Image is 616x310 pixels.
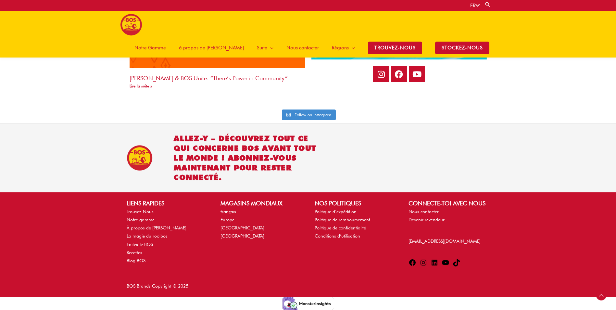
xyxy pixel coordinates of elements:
a: Nous contacter [280,38,325,58]
a: Politique d’expédition [315,209,357,214]
a: Conditions d’utilisation [315,233,360,239]
span: TROUVEZ-NOUS [368,42,422,54]
a: Europe [220,217,234,222]
a: français [220,209,236,214]
nav: MAGASINS MONDIAUX [220,208,301,240]
h2: NOS POLITIQUES [315,199,396,208]
a: TROUVEZ-NOUS [361,38,429,58]
img: BOS Ice Tea [127,145,153,171]
span: Nous contacter [286,38,319,58]
a: Blog BOS [127,258,145,263]
h2: Allez-y – découvrez tout ce qui concerne BOS avant tout le monde ! Abonnez-vous maintenant pour r... [174,134,322,182]
a: Read more about Siya Kolisi & BOS Unite: “There’s Power in Community” [130,84,152,88]
a: [GEOGRAPHIC_DATA] [220,225,264,230]
a: Trouvez-Nous [127,209,154,214]
a: Devenir revendeur [409,217,445,222]
img: BOS logo finals-200px [120,14,142,36]
a: stockez-nous [429,38,496,58]
span: à propos de [PERSON_NAME] [179,38,244,58]
nav: Connecte-toi avec nous [409,208,489,224]
nav: NOS POLITIQUES [315,208,396,240]
a: Notre gamme [127,217,155,222]
a: À propos de [PERSON_NAME] [127,225,186,230]
a: Politique de confidentialité [315,225,366,230]
a: [GEOGRAPHIC_DATA] [220,233,264,239]
nav: Site Navigation [123,38,496,58]
a: La magie du rooibos [127,233,168,239]
a: Nous contacter [409,209,439,214]
span: Follow on Instagram [295,112,331,117]
a: Politique de remboursement [315,217,370,222]
a: Instagram Follow on Instagram [282,110,335,121]
h2: MAGASINS MONDIAUX [220,199,301,208]
span: Notre Gamme [134,38,166,58]
a: [PERSON_NAME] & BOS Unite: “There’s Power in Community” [130,75,288,82]
h2: LIENS RAPIDES [127,199,207,208]
span: Régions [332,38,349,58]
svg: Instagram [286,112,291,117]
a: Search button [484,1,491,7]
span: stockez-nous [435,42,489,54]
a: Faites-le BOS [127,242,153,247]
a: Suite [250,38,280,58]
a: à propos de [PERSON_NAME] [172,38,250,58]
div: BOS Brands Copyright © 2025 [120,282,308,291]
span: Suite [257,38,267,58]
a: FR [470,3,480,8]
a: [EMAIL_ADDRESS][DOMAIN_NAME] [409,239,481,244]
nav: LIENS RAPIDES [127,208,207,265]
a: Notre Gamme [128,38,172,58]
h2: Connecte-toi avec nous [409,199,489,208]
img: Verified by MonsterInsights [282,297,334,310]
a: Recettes [127,250,142,255]
a: Régions [325,38,361,58]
